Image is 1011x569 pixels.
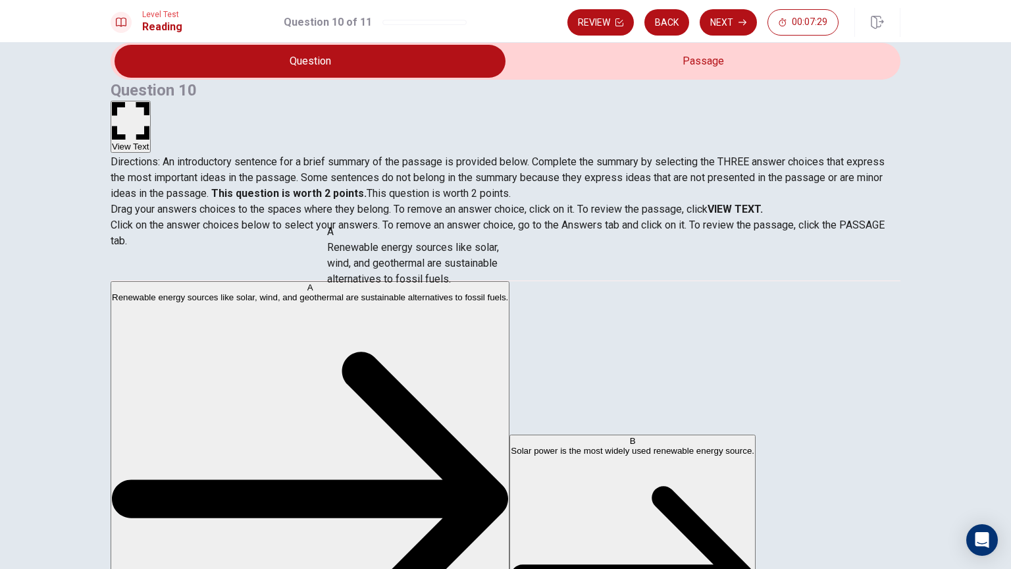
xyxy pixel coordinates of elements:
div: B [511,435,754,445]
h1: Question 10 of 11 [284,14,372,30]
div: Choose test type tabs [111,249,900,281]
span: Level Test [142,10,182,19]
div: Open Intercom Messenger [966,524,998,556]
span: 00:07:29 [792,17,827,28]
div: A [112,283,508,292]
strong: VIEW TEXT. [708,203,763,215]
h1: Reading [142,19,182,35]
button: 00:07:29 [767,9,839,36]
span: Solar power is the most widely used renewable energy source. [511,445,754,455]
button: Back [644,9,689,36]
strong: This question is worth 2 points. [209,187,367,200]
h4: Question 10 [111,80,900,101]
p: Click on the answer choices below to select your answers. To remove an answer choice, go to the A... [111,217,900,249]
button: Next [700,9,757,36]
p: Drag your answers choices to the spaces where they belong. To remove an answer choice, click on i... [111,202,900,217]
span: This question is worth 2 points. [367,187,511,200]
button: View Text [111,101,151,153]
span: Directions: An introductory sentence for a brief summary of the passage is provided below. Comple... [111,155,885,200]
span: Renewable energy sources like solar, wind, and geothermal are sustainable alternatives to fossil ... [112,292,508,302]
button: Review [567,9,634,36]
